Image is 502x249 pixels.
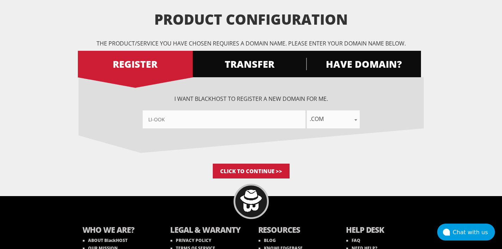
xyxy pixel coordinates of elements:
b: HELP DESK [346,224,420,237]
div: Chat with us [453,229,495,236]
span: .com [307,110,360,128]
p: The product/service you have chosen requires a domain name. Please enter your domain name below. [79,40,424,47]
img: BlackHOST mascont, Blacky. [240,190,262,212]
span: HAVE DOMAIN? [306,58,421,70]
div: I want BlackHOST to register a new domain for me. [79,95,424,128]
b: WHO WE ARE? [82,224,156,237]
a: HAVE DOMAIN? [306,51,421,77]
span: .com [307,114,360,124]
b: RESOURCES [258,224,332,237]
button: Chat with us [437,224,495,241]
a: TRANSFER [192,51,307,77]
input: Click to Continue >> [213,164,290,178]
span: REGISTER [78,58,193,70]
a: ABOUT BlackHOST [83,237,128,243]
a: FAQ [346,237,360,243]
a: REGISTER [78,51,193,77]
span: TRANSFER [192,58,307,70]
a: BLOG [259,237,276,243]
b: LEGAL & WARANTY [170,224,244,237]
a: PRIVACY POLICY [171,237,211,243]
h1: Product Configuration [79,12,424,27]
